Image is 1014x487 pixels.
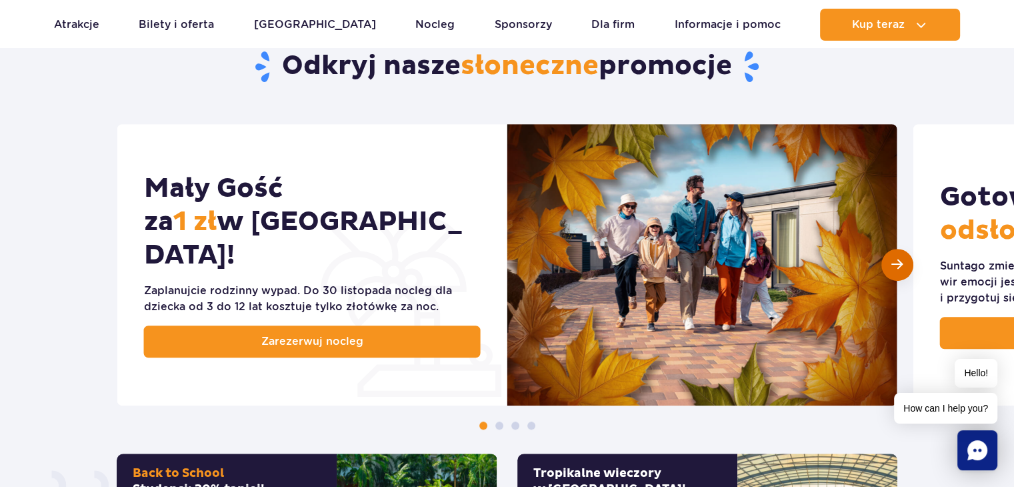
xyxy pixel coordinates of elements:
span: Back to School [133,466,224,481]
span: Zarezerwuj nocleg [261,334,363,350]
span: słoneczne [461,49,599,83]
a: Sponsorzy [495,9,552,41]
button: Kup teraz [820,9,960,41]
h2: Mały Gość za w [GEOGRAPHIC_DATA]! [144,172,481,272]
h2: Odkryj nasze promocje [117,49,897,84]
span: 1 zł [173,205,217,239]
a: [GEOGRAPHIC_DATA] [254,9,376,41]
img: Mały Gość za 1&nbsp;zł w&nbsp;Suntago Village! [507,124,897,406]
a: Informacje i pomoc [675,9,781,41]
div: Zaplanujcie rodzinny wypad. Do 30 listopada nocleg dla dziecka od 3 do 12 lat kosztuje tylko złot... [144,283,481,315]
span: Kup teraz [852,19,905,31]
a: Bilety i oferta [139,9,214,41]
div: Następny slajd [881,249,913,281]
span: How can I help you? [894,393,997,424]
a: Dla firm [591,9,635,41]
a: Nocleg [415,9,455,41]
a: Zarezerwuj nocleg [144,326,481,358]
div: Chat [957,430,997,470]
a: Atrakcje [54,9,99,41]
span: Hello! [955,359,997,388]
